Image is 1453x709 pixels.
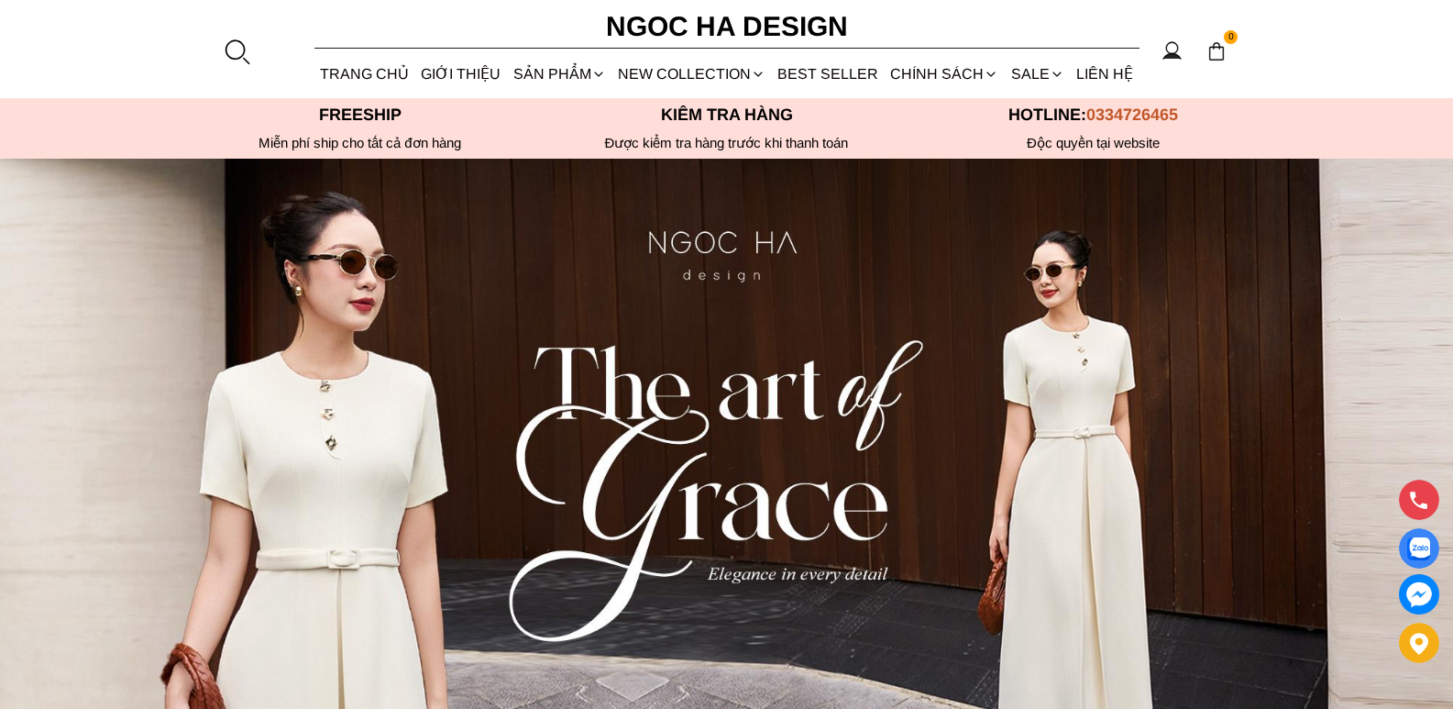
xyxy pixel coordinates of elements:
a: TRANG CHỦ [314,50,415,98]
span: 0 [1224,30,1238,45]
a: GIỚI THIỆU [415,50,507,98]
div: SẢN PHẨM [507,50,611,98]
a: LIÊN HỆ [1070,50,1139,98]
span: 0334726465 [1086,105,1178,124]
font: Kiểm tra hàng [661,105,793,124]
p: Freeship [177,105,544,125]
p: Hotline: [910,105,1277,125]
a: NEW COLLECTION [611,50,771,98]
a: messenger [1399,574,1439,615]
img: img-CART-ICON-ksit0nf1 [1206,41,1227,61]
p: Được kiểm tra hàng trước khi thanh toán [544,135,910,151]
img: Display image [1407,537,1430,560]
div: Miễn phí ship cho tất cả đơn hàng [177,135,544,151]
h6: Độc quyền tại website [910,135,1277,151]
div: Chính sách [885,50,1005,98]
a: Ngoc Ha Design [589,5,864,49]
a: BEST SELLER [772,50,885,98]
a: Display image [1399,528,1439,569]
a: SALE [1005,50,1070,98]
